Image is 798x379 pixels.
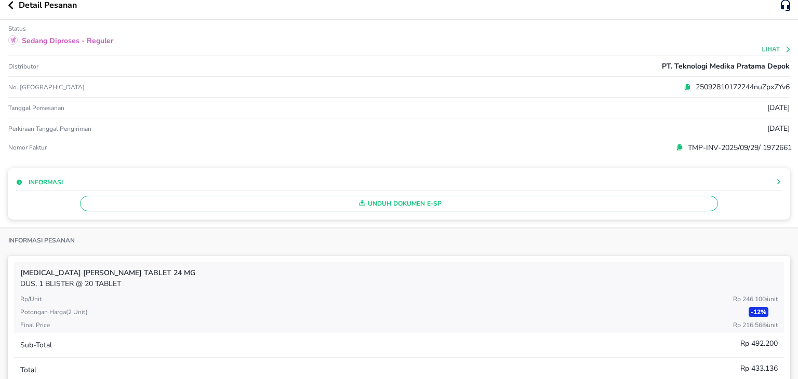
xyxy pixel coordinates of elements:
p: Tanggal pemesanan [8,104,64,112]
button: Lihat [762,46,792,53]
p: Final Price [20,320,50,330]
p: Rp 216.568 [733,320,778,330]
p: No. [GEOGRAPHIC_DATA] [8,83,269,91]
p: Sub-Total [20,340,52,350]
p: Rp 492.200 [740,338,778,349]
span: / Unit [766,321,778,329]
button: Unduh Dokumen e-SP [80,196,719,211]
p: - 12 % [749,307,768,317]
p: Status [8,24,26,33]
p: Informasi [29,178,63,187]
p: 25092810172244nuZpx7Yv6 [691,82,790,92]
p: Rp/Unit [20,294,42,304]
p: PT. Teknologi Medika Pratama Depok [662,61,790,72]
p: Nomor faktur [8,143,269,152]
p: [DATE] [767,102,790,113]
p: [DATE] [767,123,790,134]
p: Perkiraan Tanggal Pengiriman [8,125,91,133]
p: Sedang diproses - Reguler [22,35,113,46]
p: Rp 433.136 [740,363,778,374]
p: Potongan harga ( 2 Unit ) [20,307,88,317]
p: Rp 246.100 [733,294,778,304]
button: Informasi [16,178,63,187]
p: Informasi Pesanan [8,236,75,245]
span: Unduh Dokumen e-SP [85,197,714,210]
span: / Unit [766,295,778,303]
p: Distributor [8,62,38,71]
p: [MEDICAL_DATA] [PERSON_NAME] TABLET 24 MG [20,267,778,278]
p: Total [20,364,36,375]
p: TMP-INV-2025/09/29/ 1972661 [683,142,792,153]
p: DUS, 1 BLISTER @ 20 TABLET [20,278,778,289]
